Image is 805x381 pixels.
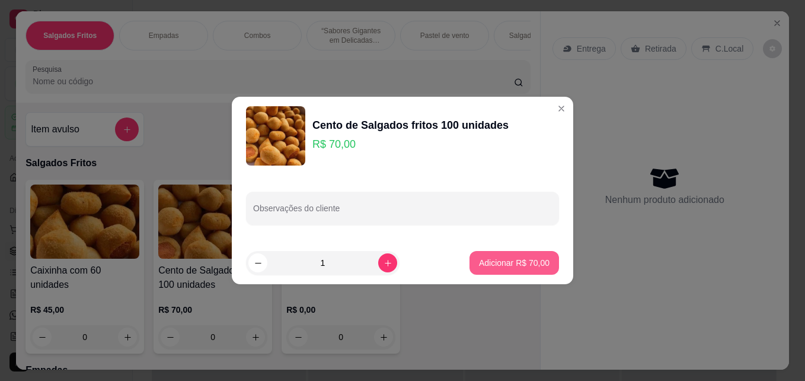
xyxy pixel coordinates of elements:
[312,117,509,134] div: Cento de Salgados fritos 100 unidades
[253,207,552,219] input: Observações do cliente
[552,99,571,118] button: Close
[479,257,550,269] p: Adicionar R$ 70,00
[248,253,267,272] button: decrease-product-quantity
[246,106,305,166] img: product-image
[378,253,397,272] button: increase-product-quantity
[469,251,559,275] button: Adicionar R$ 70,00
[312,136,509,153] p: R$ 70,00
